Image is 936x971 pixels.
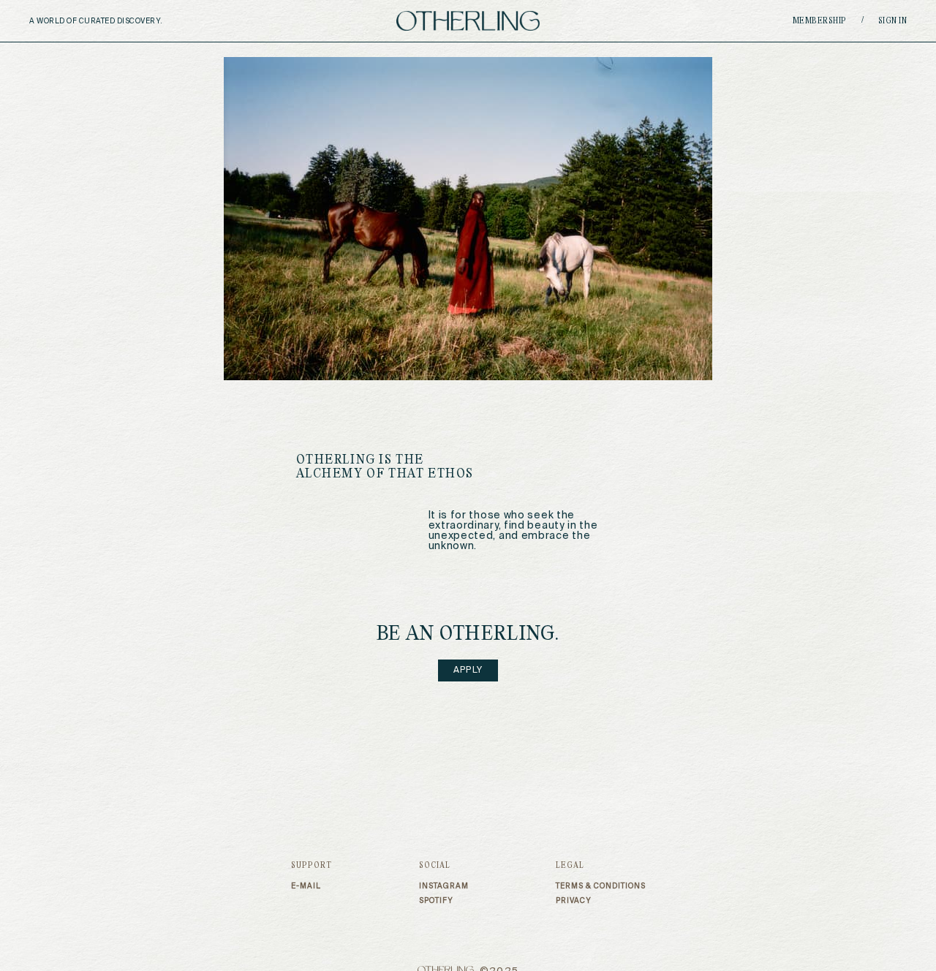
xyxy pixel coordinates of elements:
h3: Support [291,861,332,870]
a: E-mail [291,882,332,891]
a: Spotify [419,896,469,905]
h1: OTHERLING IS THE ALCHEMY OF THAT ETHOS [296,453,489,481]
h5: A WORLD OF CURATED DISCOVERY. [29,17,226,26]
a: Apply [438,660,498,681]
a: Terms & Conditions [556,882,646,891]
a: Privacy [556,896,646,905]
h3: Social [419,861,469,870]
a: Sign in [878,17,907,26]
h4: be an Otherling. [377,624,559,645]
img: image [224,57,712,380]
p: It is for those who seek the extraordinary, find beauty in the unexpected, and embrace the unknown. [429,510,641,551]
a: Membership [793,17,847,26]
span: / [861,15,864,26]
img: logo [396,11,540,31]
a: Instagram [419,882,469,891]
h3: Legal [556,861,646,870]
